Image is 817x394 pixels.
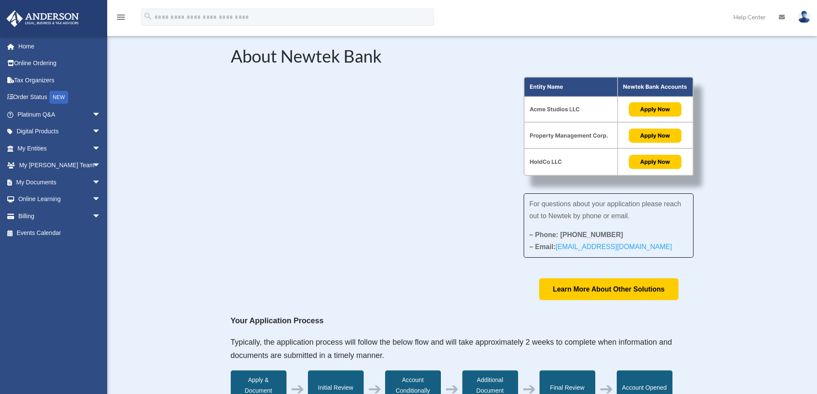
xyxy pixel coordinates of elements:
[555,243,672,255] a: [EMAIL_ADDRESS][DOMAIN_NAME]
[529,243,672,250] strong: – Email:
[4,10,81,27] img: Anderson Advisors Platinum Portal
[231,48,694,69] h2: About Newtek Bank
[143,12,153,21] i: search
[529,200,681,220] span: For questions about your application please reach out to Newtek by phone or email.
[49,91,68,104] div: NEW
[92,208,109,225] span: arrow_drop_down
[116,12,126,22] i: menu
[6,123,114,140] a: Digital Productsarrow_drop_down
[6,225,114,242] a: Events Calendar
[6,89,114,106] a: Order StatusNEW
[529,231,623,238] strong: – Phone: [PHONE_NUMBER]
[524,77,693,176] img: About Partnership Graphic (3)
[92,140,109,157] span: arrow_drop_down
[92,174,109,191] span: arrow_drop_down
[6,38,114,55] a: Home
[231,77,498,227] iframe: NewtekOne and Newtek Bank's Partnership with Anderson Advisors
[92,191,109,208] span: arrow_drop_down
[6,140,114,157] a: My Entitiesarrow_drop_down
[6,208,114,225] a: Billingarrow_drop_down
[92,106,109,123] span: arrow_drop_down
[6,55,114,72] a: Online Ordering
[116,15,126,22] a: menu
[6,174,114,191] a: My Documentsarrow_drop_down
[6,106,114,123] a: Platinum Q&Aarrow_drop_down
[6,72,114,89] a: Tax Organizers
[539,278,678,300] a: Learn More About Other Solutions
[231,338,672,360] span: Typically, the application process will follow the below flow and will take approximately 2 weeks...
[92,157,109,174] span: arrow_drop_down
[798,11,811,23] img: User Pic
[6,191,114,208] a: Online Learningarrow_drop_down
[231,316,324,325] strong: Your Application Process
[92,123,109,141] span: arrow_drop_down
[6,157,114,174] a: My [PERSON_NAME] Teamarrow_drop_down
